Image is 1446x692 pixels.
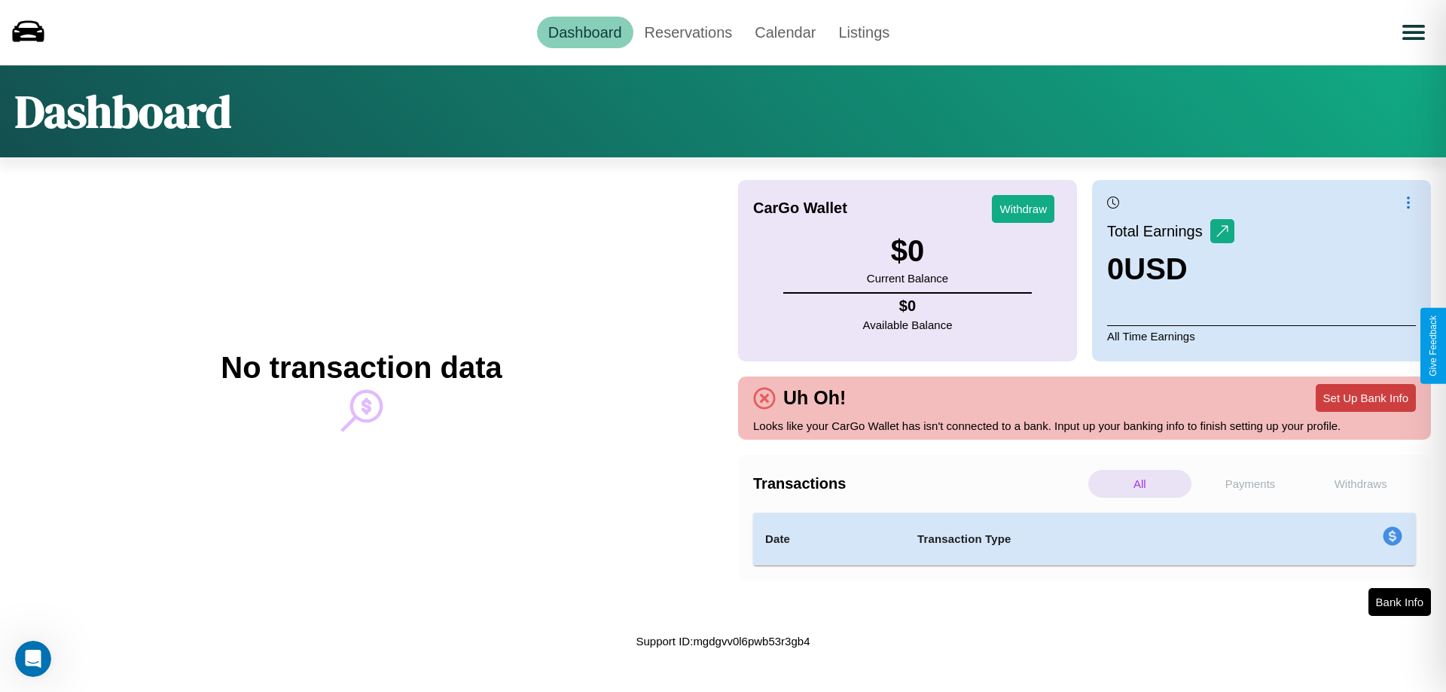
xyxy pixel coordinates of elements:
[15,81,231,142] h1: Dashboard
[753,416,1416,436] p: Looks like your CarGo Wallet has isn't connected to a bank. Input up your banking info to finish ...
[636,631,810,651] p: Support ID: mgdgvv0l6pwb53r3gb4
[992,195,1054,223] button: Withdraw
[221,351,502,385] h2: No transaction data
[1428,316,1438,376] div: Give Feedback
[867,268,948,288] p: Current Balance
[1107,218,1210,245] p: Total Earnings
[15,641,51,677] iframe: Intercom live chat
[753,513,1416,565] table: simple table
[753,475,1084,492] h4: Transactions
[765,530,893,548] h4: Date
[633,17,744,48] a: Reservations
[1088,470,1191,498] p: All
[867,234,948,268] h3: $ 0
[1107,325,1416,346] p: All Time Earnings
[1393,11,1435,53] button: Open menu
[1107,252,1234,286] h3: 0 USD
[863,297,953,315] h4: $ 0
[1368,588,1431,616] button: Bank Info
[537,17,633,48] a: Dashboard
[753,200,847,217] h4: CarGo Wallet
[776,387,853,409] h4: Uh Oh!
[1316,384,1416,412] button: Set Up Bank Info
[1199,470,1302,498] p: Payments
[827,17,901,48] a: Listings
[1309,470,1412,498] p: Withdraws
[743,17,827,48] a: Calendar
[917,530,1259,548] h4: Transaction Type
[863,315,953,335] p: Available Balance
